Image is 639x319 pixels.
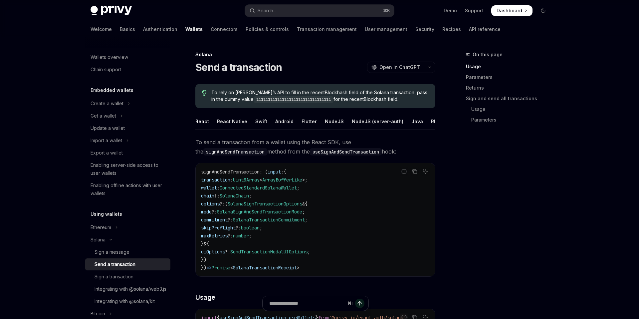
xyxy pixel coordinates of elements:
span: ; [308,249,310,255]
span: & [302,201,305,207]
a: Basics [120,21,135,37]
span: ?: [220,201,225,207]
div: Send a transaction [95,260,135,268]
div: Wallets overview [91,53,128,61]
a: Dashboard [491,5,532,16]
a: Wallets [185,21,203,37]
span: ConnectedStandardSolanaWallet [220,185,297,191]
span: Usage [195,293,215,302]
span: Promise [212,265,230,271]
div: Get a wallet [91,112,116,120]
span: ; [249,193,252,199]
button: Toggle Get a wallet section [85,110,170,122]
span: uiOptions [201,249,225,255]
a: Enabling offline actions with user wallets [85,179,170,199]
span: } [201,241,204,247]
span: options [201,201,220,207]
span: : [230,177,233,183]
a: Chain support [85,64,170,76]
span: }) [201,265,206,271]
div: React [195,114,209,129]
span: On this page [473,51,503,59]
span: SolanaTransactionCommitment [233,217,305,223]
span: > [297,265,300,271]
div: Bitcoin [91,310,105,318]
div: Sign a message [95,248,129,256]
a: Recipes [442,21,461,37]
div: Import a wallet [91,137,122,145]
span: SolanaSignTransactionOptions [228,201,302,207]
button: Ask AI [421,167,430,176]
a: Usage [466,61,554,72]
div: NodeJS [325,114,344,129]
a: Integrating with @solana/web3.js [85,283,170,295]
button: Copy the contents from the code block [410,167,419,176]
a: Usage [466,104,554,115]
span: ?: [236,225,241,231]
button: Open search [245,5,394,17]
div: NodeJS (server-auth) [352,114,403,129]
div: Java [411,114,423,129]
a: Authentication [143,21,177,37]
div: Solana [195,51,435,58]
span: : [217,185,220,191]
span: skipPreflight [201,225,236,231]
a: Export a wallet [85,147,170,159]
span: & [204,241,206,247]
div: Integrating with @solana/web3.js [95,285,166,293]
span: Open in ChatGPT [379,64,420,71]
span: < [260,177,262,183]
a: Sign a transaction [85,271,170,283]
div: Enabling offline actions with user wallets [91,181,166,197]
span: ; [260,225,262,231]
span: To rely on [PERSON_NAME]’s API to fill in the recentBlockhash field of the Solana transaction, pa... [211,89,429,103]
a: Enabling server-side access to user wallets [85,159,170,179]
div: Export a wallet [91,149,123,157]
span: >; [302,177,308,183]
span: SendTransactionModalUIOptions [230,249,308,255]
span: To send a transaction from a wallet using the React SDK, use the method from the hook: [195,138,435,156]
button: Send message [355,299,364,308]
span: ArrayBufferLike [262,177,302,183]
span: ⌘ K [383,8,390,13]
div: Sign a transaction [95,273,133,281]
span: => [206,265,212,271]
span: { [305,201,308,207]
span: transaction [201,177,230,183]
button: Report incorrect code [400,167,408,176]
button: Toggle Create a wallet section [85,98,170,110]
h5: Embedded wallets [91,86,133,94]
span: }) [201,257,206,263]
button: Open in ChatGPT [367,62,424,73]
code: useSignAndSendTransaction [310,148,382,156]
span: : ( [260,169,268,175]
button: Toggle dark mode [538,5,548,16]
div: Search... [258,7,276,15]
span: wallet [201,185,217,191]
div: React Native [217,114,247,129]
span: signAndSendTransaction [201,169,260,175]
span: ?: [214,193,220,199]
a: Sign a message [85,246,170,258]
h1: Send a transaction [195,61,282,73]
a: Transaction management [297,21,357,37]
svg: Tip [202,90,207,96]
span: ?: [212,209,217,215]
code: 11111111111111111111111111111111 [254,96,333,103]
span: chain [201,193,214,199]
span: SolanaSignAndSendTransactionMode [217,209,302,215]
div: Ethereum [91,223,111,231]
span: SolanaChain [220,193,249,199]
div: Integrating with @solana/kit [95,297,155,305]
a: Send a transaction [85,258,170,270]
a: Wallets overview [85,51,170,63]
a: Sign and send all transactions [466,93,554,104]
img: dark logo [91,6,132,15]
code: signAndSendTransaction [203,148,267,156]
span: { [284,169,286,175]
a: Demo [444,7,457,14]
div: Chain support [91,66,121,74]
span: number [233,233,249,239]
a: Support [465,7,483,14]
span: Uint8Array [233,177,260,183]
